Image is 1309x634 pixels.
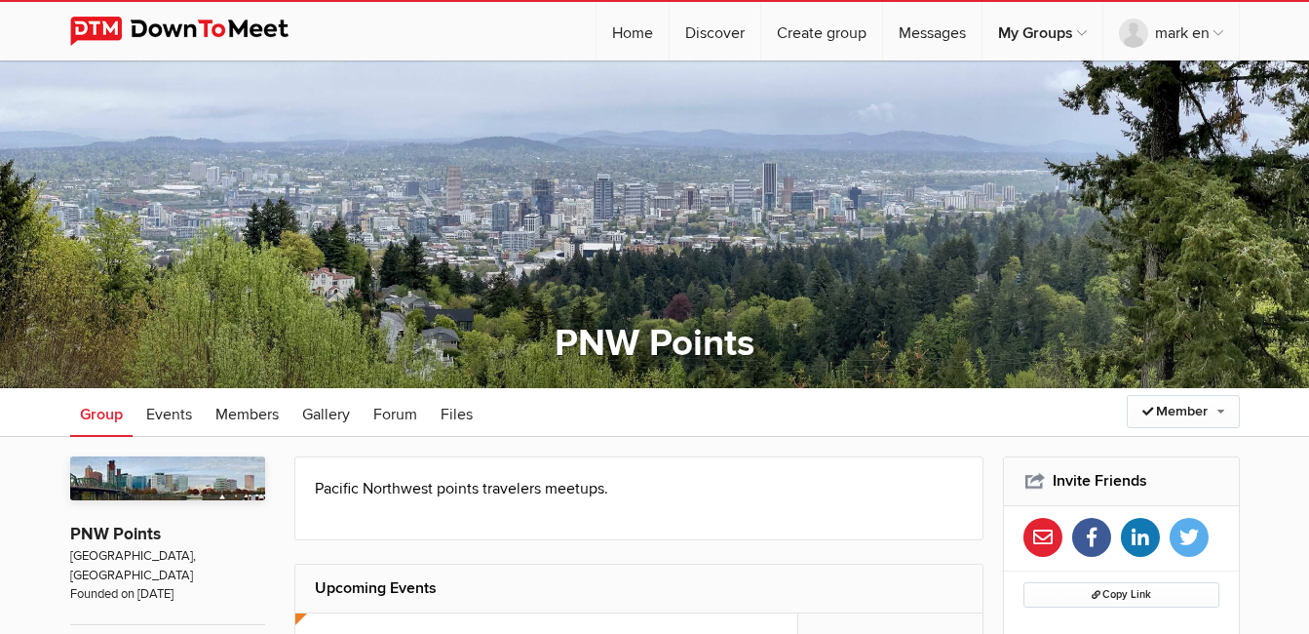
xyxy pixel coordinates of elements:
[136,388,202,437] a: Events
[597,2,669,60] a: Home
[1127,395,1240,428] a: Member
[70,547,265,585] span: [GEOGRAPHIC_DATA], [GEOGRAPHIC_DATA]
[1092,588,1151,601] span: Copy Link
[1023,582,1219,608] button: Copy Link
[1023,457,1219,504] h2: Invite Friends
[315,565,964,612] h2: Upcoming Events
[206,388,289,437] a: Members
[364,388,427,437] a: Forum
[1103,2,1239,60] a: mark en
[315,477,964,500] p: Pacific Northwest points travelers meetups.
[215,405,279,424] span: Members
[670,2,760,60] a: Discover
[982,2,1102,60] a: My Groups
[431,388,482,437] a: Files
[302,405,350,424] span: Gallery
[80,405,123,424] span: Group
[146,405,192,424] span: Events
[441,405,473,424] span: Files
[70,585,265,604] span: Founded on [DATE]
[70,388,133,437] a: Group
[292,388,360,437] a: Gallery
[70,17,319,46] img: DownToMeet
[70,456,265,501] img: PNW Points
[373,405,417,424] span: Forum
[761,2,882,60] a: Create group
[883,2,982,60] a: Messages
